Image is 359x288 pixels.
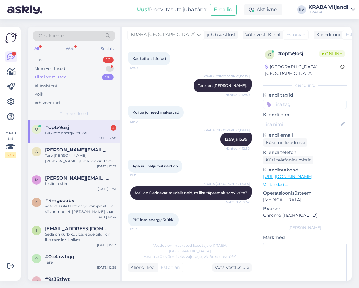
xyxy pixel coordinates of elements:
[34,91,43,97] div: Kõik
[5,152,16,158] div: 2 / 3
[130,173,153,178] span: 12:51
[97,164,116,169] div: [DATE] 17:52
[128,264,155,271] div: Kliendi keel
[60,111,88,117] span: Tiimi vestlused
[5,32,17,44] img: Askly Logo
[263,190,347,196] p: Operatsioonisüsteem
[132,217,174,222] span: BIG into energy 3tükki
[35,200,38,205] span: 4
[45,226,110,231] span: ivitriin@gmail.com
[144,254,236,259] span: Vestluse ülevõtmiseks vajutage
[266,32,281,38] div: Klient
[263,212,347,219] p: Chrome [TECHNICAL_ID]
[130,227,153,231] span: 12:53
[225,92,250,97] span: Nähtud ✓ 12:49
[34,66,65,72] div: Minu vestlused
[97,243,116,247] div: [DATE] 15:53
[34,100,60,106] div: Arhiveeritud
[308,10,348,15] div: KRABA
[111,125,116,131] div: 2
[34,57,42,63] div: Uus
[314,32,340,38] div: Klienditugi
[131,31,196,38] span: KRABA [GEOGRAPHIC_DATA]
[45,153,116,164] div: Tere [PERSON_NAME] [PERSON_NAME] ja ma soovin Tartu Sepa Turu kraba poodi öelda aitäh teile ja ma...
[34,74,67,80] div: Tiimi vestlused
[36,279,38,283] span: 9
[244,4,282,15] div: Aktiivne
[286,32,305,38] span: Estonian
[45,276,70,282] span: #9s35zhvt
[35,149,38,154] span: a
[45,175,110,181] span: mariela.rampe11@gmail.com
[33,45,40,53] div: All
[225,137,247,142] span: 12.99 ja 15.99
[202,254,236,259] i: „Võtke vestlus üle”
[102,74,114,80] div: 90
[263,234,347,241] p: Märkmed
[34,83,57,89] div: AI Assistent
[153,243,227,253] span: Vestlus on määratud kasutajale KRABA [GEOGRAPHIC_DATA]
[278,50,319,57] div: # optv9osj
[198,83,247,88] span: Tere, on [PERSON_NAME].
[263,206,347,212] p: Brauser
[35,256,38,261] span: 0
[45,231,116,243] div: Seda on kurb kuulda, epoe pildil on ilus tavaline lusikas
[263,121,339,128] input: Lisa nimi
[132,56,166,61] span: Kas teil on lafufusi
[226,200,250,205] span: Nähtud ✓ 12:52
[297,5,306,14] div: KV
[45,260,116,265] div: Tere
[39,32,64,39] span: Otsi kliente
[45,147,110,153] span: allan.matt19@gmail.com
[45,254,74,260] span: #0c4awbgg
[263,156,313,164] div: Küsi telefoninumbrit
[263,82,347,88] div: Kliendi info
[263,182,347,187] p: Vaata edasi ...
[130,119,153,124] span: 12:49
[130,66,153,70] span: 12:49
[319,50,345,57] span: Online
[204,181,250,186] span: KRABA [GEOGRAPHIC_DATA]
[204,74,250,79] span: KRABA [GEOGRAPHIC_DATA]
[45,125,69,130] span: #optv9osj
[265,64,340,77] div: [GEOGRAPHIC_DATA], [GEOGRAPHIC_DATA]
[308,5,348,10] div: KRABA Viljandi
[161,264,180,271] span: Estonian
[263,132,347,138] p: Kliendi email
[263,149,347,156] p: Kliendi telefon
[96,215,116,219] div: [DATE] 14:34
[45,198,74,203] span: #4mgceobx
[263,167,347,173] p: Klienditeekond
[212,263,252,272] div: Võta vestlus üle
[210,4,237,16] button: Emailid
[137,7,149,12] b: Uus!
[132,164,178,168] span: Aga kui palju teil neid on
[135,191,247,195] span: Meil on 6 erinevat mudelit neid, millist täpsemalt sooviksite?
[45,181,116,186] div: testin testin
[36,228,37,233] span: i
[65,45,76,53] div: Web
[103,57,114,63] div: 10
[204,128,250,132] span: KRABA [GEOGRAPHIC_DATA]
[106,66,114,72] div: 1
[100,45,115,53] div: Socials
[263,138,307,147] div: Küsi meiliaadressi
[45,130,116,136] div: BIG into energy 3tükki
[35,127,38,132] span: o
[308,5,355,15] a: KRABA ViljandiKRABA
[225,146,250,151] span: Nähtud ✓ 12:50
[263,196,347,203] p: [MEDICAL_DATA]
[5,130,16,158] div: Vaata siia
[35,177,38,182] span: m
[268,52,271,57] span: o
[263,174,312,179] a: [URL][DOMAIN_NAME]
[45,203,116,215] div: võtaks siiski tähtedega komplekti 1 ja siis number 4. [PERSON_NAME] saata [EMAIL_ADDRESS][DOMAIN_...
[243,31,282,39] div: Võta vestlus üle
[97,265,116,270] div: [DATE] 12:29
[263,112,347,118] p: Kliendi nimi
[137,6,207,13] div: Proovi tasuta juba täna:
[97,136,116,141] div: [DATE] 12:50
[204,32,236,38] div: juhib vestlust
[263,100,347,109] input: Lisa tag
[132,110,179,115] span: Kui palju need maksavad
